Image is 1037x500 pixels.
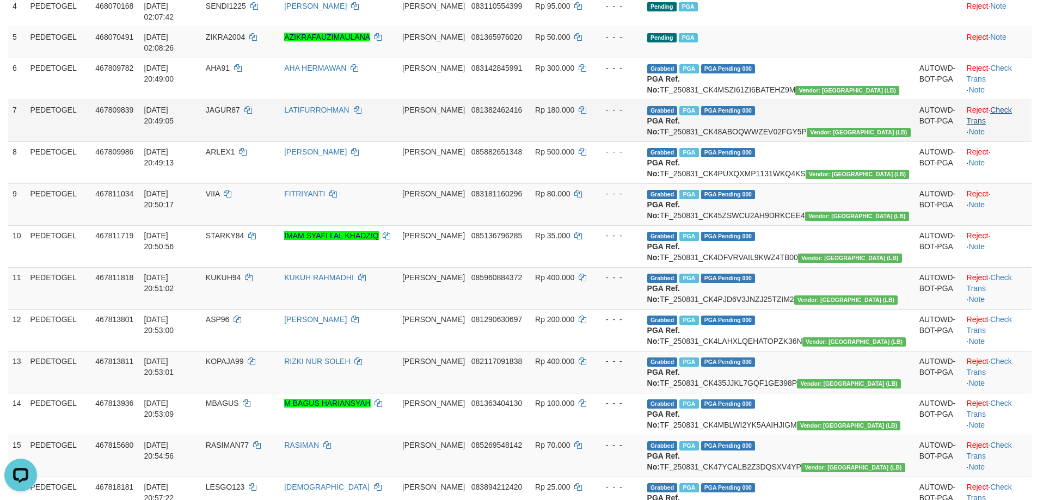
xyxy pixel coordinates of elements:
[402,273,465,282] span: [PERSON_NAME]
[962,141,1032,183] td: · ·
[701,64,756,73] span: PGA Pending
[596,1,638,11] div: - - -
[596,104,638,115] div: - - -
[8,309,26,351] td: 12
[805,212,909,221] span: Vendor URL: https://dashboard.q2checkout.com/secure
[967,33,989,41] a: Reject
[962,309,1032,351] td: · ·
[144,231,174,251] span: [DATE] 20:50:56
[967,273,989,282] a: Reject
[643,351,915,393] td: TF_250831_CK435JJKL7GQF1GE398P
[535,483,570,491] span: Rp 25.000
[807,128,911,137] span: Vendor URL: https://dashboard.q2checkout.com/secure
[144,106,174,125] span: [DATE] 20:49:05
[144,441,174,460] span: [DATE] 20:54:56
[915,351,962,393] td: AUTOWD-BOT-PGA
[402,64,465,72] span: [PERSON_NAME]
[535,33,570,41] span: Rp 50.000
[969,127,985,136] a: Note
[535,441,570,449] span: Rp 70.000
[402,33,465,41] span: [PERSON_NAME]
[471,357,522,366] span: Copy 082117091838 to clipboard
[643,141,915,183] td: TF_250831_CK4PUXQXMP1131WKQ4KS
[679,148,698,157] span: Marked by afzCS1
[647,326,680,345] b: PGA Ref. No:
[962,435,1032,477] td: · ·
[8,351,26,393] td: 13
[284,106,349,114] a: LATIFURROHMAN
[471,399,522,408] span: Copy 081363404130 to clipboard
[95,64,133,72] span: 467809782
[535,357,574,366] span: Rp 400.000
[701,106,756,115] span: PGA Pending
[95,33,133,41] span: 468070491
[8,100,26,141] td: 7
[596,482,638,492] div: - - -
[206,399,239,408] span: MBAGUS
[596,230,638,241] div: - - -
[596,63,638,73] div: - - -
[596,440,638,450] div: - - -
[596,398,638,409] div: - - -
[95,357,133,366] span: 467813811
[967,189,989,198] a: Reject
[144,2,174,21] span: [DATE] 02:07:42
[643,100,915,141] td: TF_250831_CK48ABOQWWZEV02FGY5P
[535,64,574,72] span: Rp 300.000
[647,200,680,220] b: PGA Ref. No:
[647,368,680,387] b: PGA Ref. No:
[402,441,465,449] span: [PERSON_NAME]
[647,33,677,42] span: Pending
[797,379,901,388] span: Vendor URL: https://dashboard.q2checkout.com/secure
[206,64,230,72] span: AHA91
[95,2,133,10] span: 468070168
[596,146,638,157] div: - - -
[8,393,26,435] td: 14
[284,441,319,449] a: RASIMAN
[95,231,133,240] span: 467811719
[471,231,522,240] span: Copy 085136796285 to clipboard
[679,483,698,492] span: Marked by afzCS1
[647,316,678,325] span: Grabbed
[402,189,465,198] span: [PERSON_NAME]
[206,273,241,282] span: KUKUH94
[402,2,465,10] span: [PERSON_NAME]
[643,309,915,351] td: TF_250831_CK4LAHXLQEHATOPZK36N
[647,64,678,73] span: Grabbed
[795,86,899,95] span: Vendor URL: https://dashboard.q2checkout.com/secure
[596,314,638,325] div: - - -
[26,267,91,309] td: PEDETOGEL
[967,106,989,114] a: Reject
[647,399,678,409] span: Grabbed
[26,58,91,100] td: PEDETOGEL
[701,399,756,409] span: PGA Pending
[471,315,522,324] span: Copy 081290630697 to clipboard
[647,158,680,178] b: PGA Ref. No:
[969,158,985,167] a: Note
[679,64,698,73] span: Marked by afzCS1
[647,284,680,304] b: PGA Ref. No:
[969,295,985,304] a: Note
[798,254,902,263] span: Vendor URL: https://dashboard.q2checkout.com/secure
[647,274,678,283] span: Grabbed
[471,33,522,41] span: Copy 081365976020 to clipboard
[535,147,574,156] span: Rp 500.000
[471,106,522,114] span: Copy 081382462416 to clipboard
[915,183,962,225] td: AUTOWD-BOT-PGA
[402,357,465,366] span: [PERSON_NAME]
[962,267,1032,309] td: · ·
[284,2,347,10] a: [PERSON_NAME]
[144,315,174,335] span: [DATE] 20:53:00
[679,2,698,11] span: Marked by afzCS1
[967,441,989,449] a: Reject
[701,357,756,367] span: PGA Pending
[8,267,26,309] td: 11
[967,315,1012,335] a: Check Trans
[8,27,26,58] td: 5
[284,483,370,491] a: [DEMOGRAPHIC_DATA]
[284,147,347,156] a: [PERSON_NAME]
[643,183,915,225] td: TF_250831_CK45ZSWCU2AH9DRKCEE4
[915,435,962,477] td: AUTOWD-BOT-PGA
[471,64,522,72] span: Copy 083142845991 to clipboard
[596,32,638,42] div: - - -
